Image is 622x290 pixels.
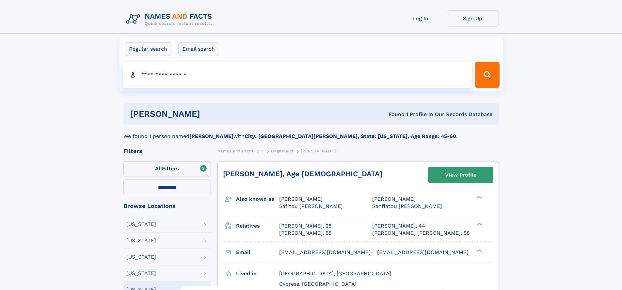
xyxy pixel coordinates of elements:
b: City: [GEOGRAPHIC_DATA][PERSON_NAME], State: [US_STATE], Age Range: 45-60 [245,133,456,139]
div: ❯ [475,196,483,200]
a: [PERSON_NAME], 28 [279,222,332,230]
label: Email search [178,42,219,56]
img: Logo Names and Facts [123,10,217,28]
div: Filters [123,148,211,154]
a: [PERSON_NAME] [PERSON_NAME], 58 [372,230,470,237]
input: search input [123,62,472,88]
h3: Lived in [236,268,279,279]
span: G [261,149,264,153]
a: Sign Up [447,10,499,26]
span: Gagneraud [271,149,293,153]
span: All [155,165,162,172]
div: [US_STATE] [126,222,156,227]
label: Filters [123,161,211,177]
span: [PERSON_NAME] [301,149,336,153]
span: [PERSON_NAME] [372,196,416,202]
a: G [261,147,264,155]
span: Sanfiatou [PERSON_NAME] [372,203,442,209]
div: ❯ [475,248,483,253]
a: Log In [394,10,447,26]
a: [PERSON_NAME], 44 [372,222,425,230]
span: [EMAIL_ADDRESS][DOMAIN_NAME] [279,249,371,255]
button: Search Button [475,62,499,88]
span: [GEOGRAPHIC_DATA], [GEOGRAPHIC_DATA] [279,270,391,277]
h3: Relatives [236,220,279,231]
a: Names and Facts [217,147,253,155]
a: [PERSON_NAME], 58 [279,230,332,237]
div: View Profile [445,167,476,182]
div: [US_STATE] [126,271,156,276]
span: [PERSON_NAME] [279,196,323,202]
a: [PERSON_NAME], Age [DEMOGRAPHIC_DATA] [223,170,382,178]
h3: Also known as [236,194,279,205]
span: Safitou [PERSON_NAME] [279,203,343,209]
div: Found 1 Profile In Our Records Database [294,111,492,118]
div: [US_STATE] [126,254,156,260]
a: Gagneraud [271,147,293,155]
h1: [PERSON_NAME] [130,110,295,118]
span: [EMAIL_ADDRESS][DOMAIN_NAME] [377,249,469,255]
label: Regular search [125,42,171,56]
b: [PERSON_NAME] [189,133,233,139]
span: Cypress, [GEOGRAPHIC_DATA] [279,281,357,287]
div: [US_STATE] [126,238,156,243]
div: Browse Locations [123,203,211,209]
div: ❯ [475,222,483,226]
h3: Email [236,247,279,258]
div: We found 1 person named with . [123,125,499,140]
a: View Profile [428,167,493,183]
